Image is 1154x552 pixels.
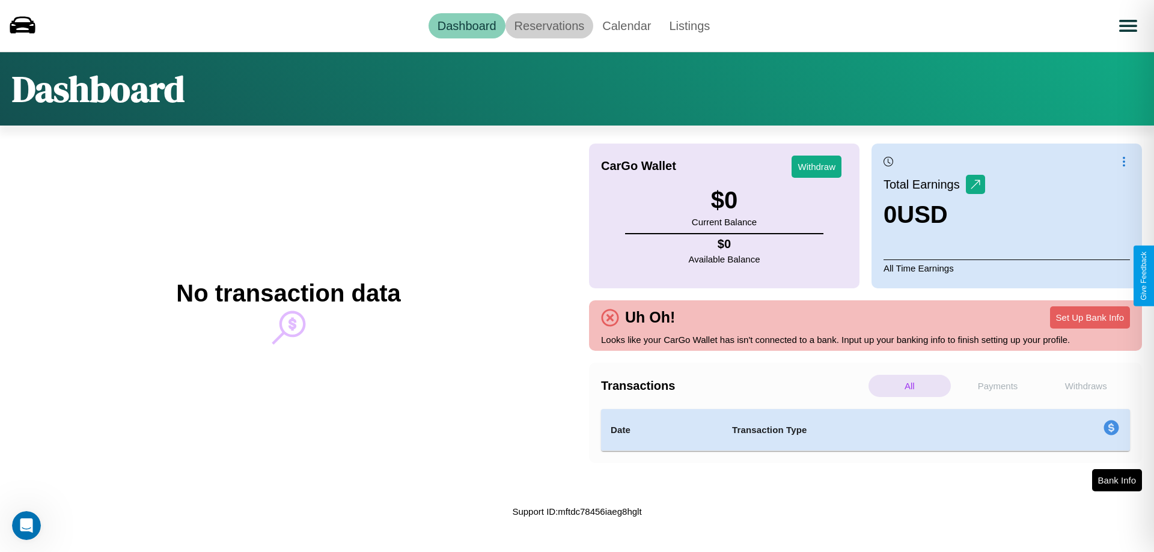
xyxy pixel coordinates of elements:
iframe: Intercom live chat [12,511,41,540]
button: Bank Info [1092,469,1142,491]
a: Calendar [593,13,660,38]
h4: $ 0 [689,237,760,251]
h3: $ 0 [692,187,757,214]
h4: Transaction Type [732,423,1005,437]
h4: Uh Oh! [619,309,681,326]
h2: No transaction data [176,280,400,307]
a: Dashboard [429,13,505,38]
p: Withdraws [1045,375,1127,397]
button: Withdraw [792,156,841,178]
button: Set Up Bank Info [1050,306,1130,329]
p: Payments [957,375,1039,397]
p: Available Balance [689,251,760,267]
p: Current Balance [692,214,757,230]
h4: Date [611,423,713,437]
h4: Transactions [601,379,865,393]
div: Give Feedback [1140,252,1148,300]
p: Looks like your CarGo Wallet has isn't connected to a bank. Input up your banking info to finish ... [601,332,1130,348]
a: Reservations [505,13,594,38]
p: Total Earnings [884,174,966,195]
p: All [869,375,951,397]
p: Support ID: mftdc78456iaeg8hglt [512,503,641,520]
p: All Time Earnings [884,259,1130,276]
table: simple table [601,409,1130,451]
a: Listings [660,13,719,38]
h3: 0 USD [884,201,985,228]
h1: Dashboard [12,64,185,114]
button: Open menu [1111,9,1145,43]
h4: CarGo Wallet [601,159,676,173]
